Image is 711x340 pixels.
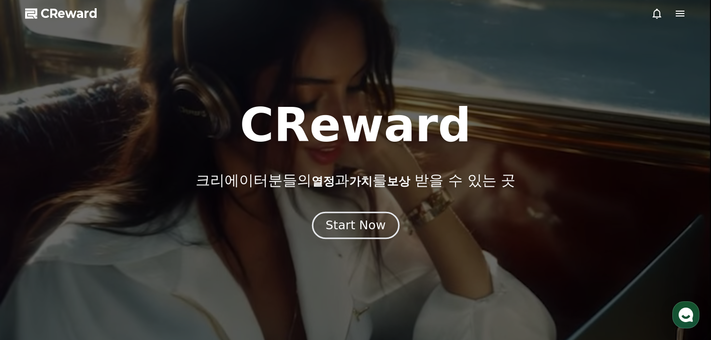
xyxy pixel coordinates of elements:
button: Start Now [312,211,399,239]
p: 크리에이터분들의 과 를 받을 수 있는 곳 [196,172,515,189]
a: 설정 [125,260,185,284]
span: 가치 [349,175,372,188]
a: 대화 [64,260,125,284]
span: 설정 [149,274,161,282]
span: 보상 [387,175,410,188]
a: Start Now [314,222,398,231]
span: 열정 [312,175,335,188]
span: CReward [41,6,98,21]
span: 대화 [88,275,100,282]
h1: CReward [240,102,471,148]
a: CReward [25,6,98,21]
div: Start Now [326,217,385,234]
span: 홈 [30,274,36,282]
a: 홈 [3,260,64,284]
